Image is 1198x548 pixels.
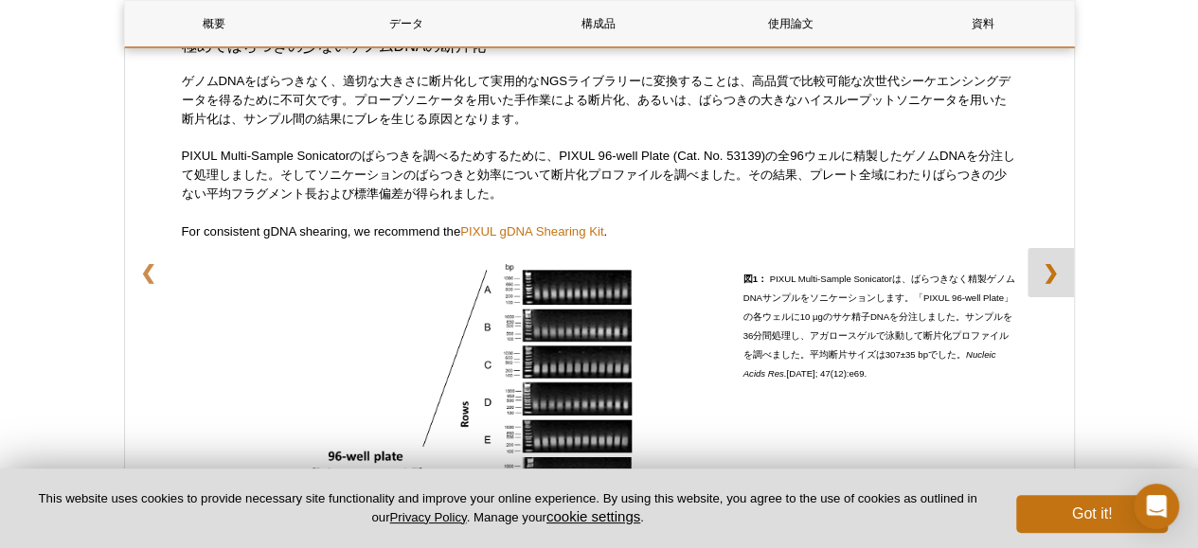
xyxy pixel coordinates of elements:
[30,490,985,526] p: This website uses cookies to provide necessary site functionality and improve your online experie...
[182,72,1017,129] p: ゲノムDNAをばらつきなく、適切な大きさに断片化して実用的なNGSライブラリーに変換することは、高品質で比較可能な次世代シーケエンシングデータを得るために不可欠です。プローブソニケータを用いた手...
[125,248,171,297] a: ❮
[1028,248,1074,297] a: ❯
[894,1,1072,46] a: 資料
[743,274,767,284] strong: 図1：
[182,147,1017,203] p: PIXUL Multi-Sample Sonicatorのばらつきを調べるためするために、PIXUL 96-well Plate (Cat. No. 53139)の全96ウェルに精製したゲノムD...
[702,1,880,46] a: 使用論文
[743,274,1015,379] span: PIXUL Multi-Sample Sonicatorは、ばらつきなく精製ゲノムDNAサンプルをソニケーションします。「PIXUL 96-well Plate」の各ウェルに10 µgのサケ精子...
[1134,484,1179,529] div: Open Intercom Messenger
[510,1,688,46] a: 構成品
[460,224,603,239] a: PIXUL gDNA Shearing Kit
[317,1,495,46] a: データ
[546,508,640,524] button: cookie settings
[182,222,1017,241] p: For consistent gDNA shearing, we recommend the .
[125,1,303,46] a: 概要
[1016,495,1168,533] button: Got it!
[389,510,466,524] a: Privacy Policy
